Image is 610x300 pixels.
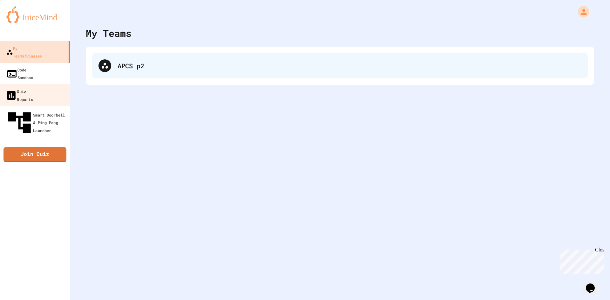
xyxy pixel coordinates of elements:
div: APCS p2 [118,61,581,70]
iframe: chat widget [557,247,604,274]
div: My Teams/Classes [6,44,42,60]
div: My Teams [86,26,132,40]
div: Code Sandbox [6,66,33,81]
div: My Account [571,4,591,19]
div: Chat with us now!Close [3,3,44,40]
a: Join Quiz [3,147,66,162]
div: Smart Doorbell & Ping Pong Launcher [6,109,68,136]
div: Quiz Reports [5,87,33,103]
div: APCS p2 [92,53,588,78]
img: logo-orange.svg [6,6,64,23]
iframe: chat widget [583,275,604,294]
